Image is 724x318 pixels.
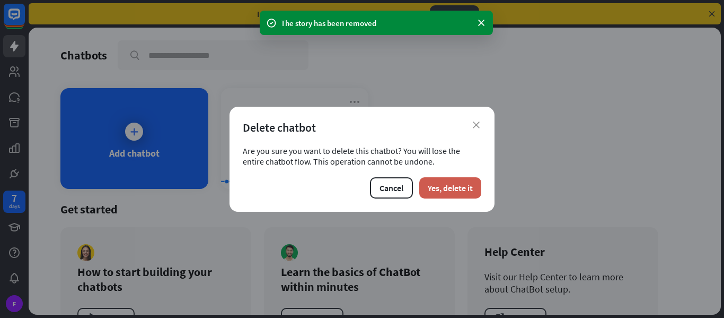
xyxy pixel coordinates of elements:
[473,122,480,128] i: close
[419,177,481,199] button: Yes, delete it
[370,177,413,199] button: Cancel
[8,4,40,36] button: Open LiveChat chat widget
[243,120,481,135] div: Delete chatbot
[281,18,472,29] div: The story has been removed
[243,145,481,167] div: Are you sure you want to delete this chatbot? You will lose the entire chatbot flow. This operati...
